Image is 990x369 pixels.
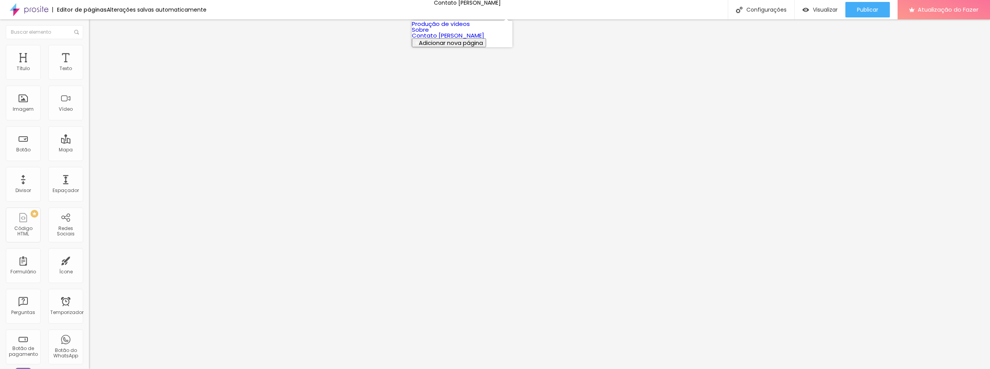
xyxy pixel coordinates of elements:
[53,187,79,194] font: Espaçador
[17,65,30,72] font: Título
[10,268,36,275] font: Formulário
[53,347,78,359] font: Botão do WhatsApp
[50,309,84,316] font: Temporizador
[14,225,32,237] font: Código HTML
[746,6,787,14] font: Configurações
[813,6,838,14] font: Visualizar
[60,65,72,72] font: Texto
[412,38,486,47] button: Adicionar nova página
[57,6,107,14] font: Editor de páginas
[57,225,75,237] font: Redes Sociais
[857,6,878,14] font: Publicar
[918,5,978,14] font: Atualização do Fazer
[412,31,484,39] a: Contato [PERSON_NAME]
[419,39,483,47] font: Adicionar nova página
[74,30,79,34] img: Ícone
[13,106,34,112] font: Imagem
[107,6,207,14] font: Alterações salvas automaticamente
[795,2,845,17] button: Visualizar
[11,309,35,316] font: Perguntas
[412,20,470,28] a: Produção de vídeos
[845,2,890,17] button: Publicar
[15,187,31,194] font: Divisor
[412,26,429,34] a: Sobre
[736,7,742,13] img: Ícone
[802,7,809,13] img: view-1.svg
[16,146,31,153] font: Botão
[59,146,73,153] font: Mapa
[89,19,990,369] iframe: Editor
[59,106,73,112] font: Vídeo
[59,268,73,275] font: Ícone
[6,25,83,39] input: Buscar elemento
[9,345,38,357] font: Botão de pagamento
